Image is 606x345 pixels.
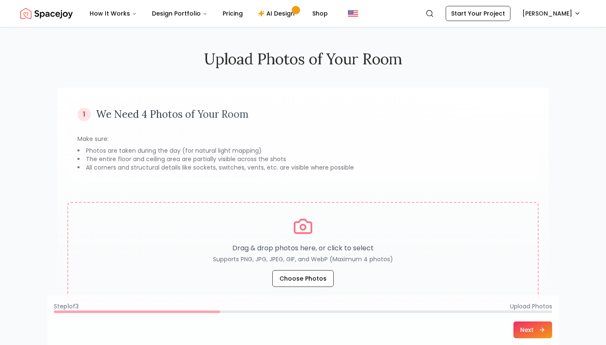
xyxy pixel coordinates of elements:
li: All corners and structural details like sockets, switches, vents, etc. are visible where possible [77,163,529,172]
a: Spacejoy [20,5,73,22]
p: Supports PNG, JPG, JPEG, GIF, and WebP (Maximum 4 photos) [213,255,393,263]
button: [PERSON_NAME] [517,6,586,21]
span: Step 1 of 3 [54,302,79,310]
a: AI Design [251,5,304,22]
button: Next [513,321,552,338]
p: Drag & drop photos here, or click to select [213,243,393,253]
a: Start Your Project [446,6,510,21]
div: 1 [77,108,91,121]
h3: We Need 4 Photos of Your Room [96,108,249,121]
p: Make sure: [77,135,529,143]
span: Upload Photos [510,302,552,310]
a: Pricing [216,5,250,22]
button: Choose Photos [272,270,334,287]
button: How It Works [83,5,144,22]
h2: Upload Photos of Your Room [57,50,549,67]
img: United States [348,8,358,19]
button: Design Portfolio [145,5,214,22]
img: Spacejoy Logo [20,5,73,22]
a: Shop [306,5,335,22]
li: Photos are taken during the day (for natural light mapping) [77,146,529,155]
li: The entire floor and ceiling area are partially visible across the shots [77,155,529,163]
nav: Main [83,5,335,22]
